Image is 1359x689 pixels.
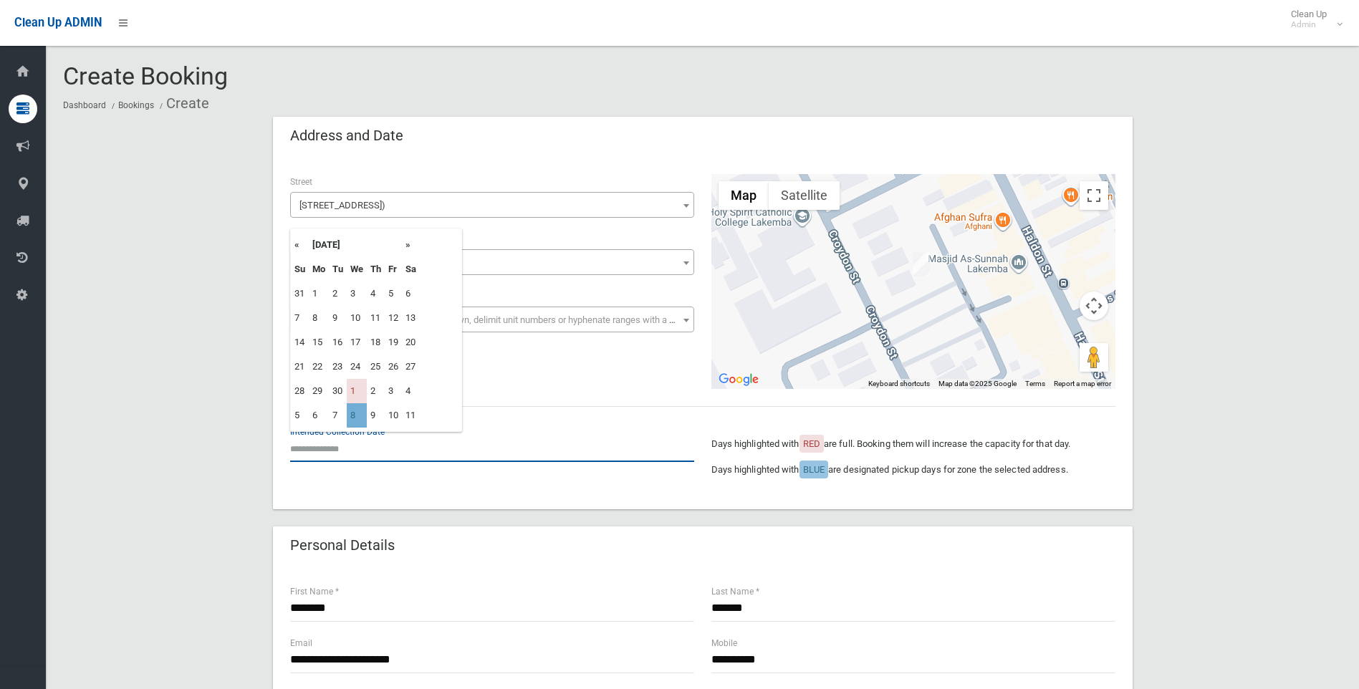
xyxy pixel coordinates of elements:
header: Address and Date [273,122,421,150]
td: 21 [291,355,309,379]
td: 30 [329,379,347,403]
button: Show satellite imagery [769,181,840,210]
th: Th [367,257,385,281]
td: 11 [367,306,385,330]
span: Croydon Street (LAKEMBA 2195) [294,196,691,216]
td: 2 [367,379,385,403]
th: Mo [309,257,329,281]
td: 10 [385,403,402,428]
span: Map data ©2025 Google [938,380,1017,387]
span: Clean Up [1284,9,1341,30]
td: 16 [329,330,347,355]
th: » [402,233,420,257]
header: Personal Details [273,531,412,559]
th: Fr [385,257,402,281]
td: 6 [309,403,329,428]
td: 28 [291,379,309,403]
td: 6 [402,281,420,306]
td: 7 [329,403,347,428]
td: 18 [367,330,385,355]
span: 44 [294,253,691,273]
a: Bookings [118,100,154,110]
a: Terms (opens in new tab) [1025,380,1045,387]
td: 15 [309,330,329,355]
span: RED [803,438,820,449]
td: 27 [402,355,420,379]
th: « [291,233,309,257]
span: Create Booking [63,62,228,90]
td: 5 [385,281,402,306]
td: 4 [367,281,385,306]
td: 29 [309,379,329,403]
td: 9 [367,403,385,428]
td: 7 [291,306,309,330]
td: 8 [347,403,367,428]
th: Sa [402,257,420,281]
td: 12 [385,306,402,330]
li: Create [156,90,209,117]
span: Select the unit number from the dropdown, delimit unit numbers or hyphenate ranges with a comma [299,314,700,325]
td: 5 [291,403,309,428]
small: Admin [1291,19,1327,30]
td: 26 [385,355,402,379]
td: 22 [309,355,329,379]
td: 1 [309,281,329,306]
button: Toggle fullscreen view [1080,181,1108,210]
td: 4 [402,379,420,403]
th: We [347,257,367,281]
span: Clean Up ADMIN [14,16,102,29]
div: 44 Croydon Street, LAKEMBA NSW 2195 [913,252,930,276]
td: 2 [329,281,347,306]
td: 3 [347,281,367,306]
td: 10 [347,306,367,330]
button: Drag Pegman onto the map to open Street View [1080,343,1108,372]
th: [DATE] [309,233,402,257]
p: Days highlighted with are designated pickup days for zone the selected address. [711,461,1115,478]
a: Open this area in Google Maps (opens a new window) [715,370,762,389]
th: Tu [329,257,347,281]
td: 23 [329,355,347,379]
button: Map camera controls [1080,291,1108,320]
td: 31 [291,281,309,306]
p: Days highlighted with are full. Booking them will increase the capacity for that day. [711,435,1115,453]
button: Show street map [719,181,769,210]
a: Report a map error [1054,380,1111,387]
td: 8 [309,306,329,330]
td: 14 [291,330,309,355]
td: 1 [347,379,367,403]
td: 9 [329,306,347,330]
img: Google [715,370,762,389]
a: Dashboard [63,100,106,110]
th: Su [291,257,309,281]
td: 25 [367,355,385,379]
td: 3 [385,379,402,403]
td: 24 [347,355,367,379]
span: BLUE [803,464,825,475]
span: Croydon Street (LAKEMBA 2195) [290,192,694,218]
td: 13 [402,306,420,330]
td: 17 [347,330,367,355]
button: Keyboard shortcuts [868,379,930,389]
td: 19 [385,330,402,355]
td: 20 [402,330,420,355]
td: 11 [402,403,420,428]
span: 44 [290,249,694,275]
